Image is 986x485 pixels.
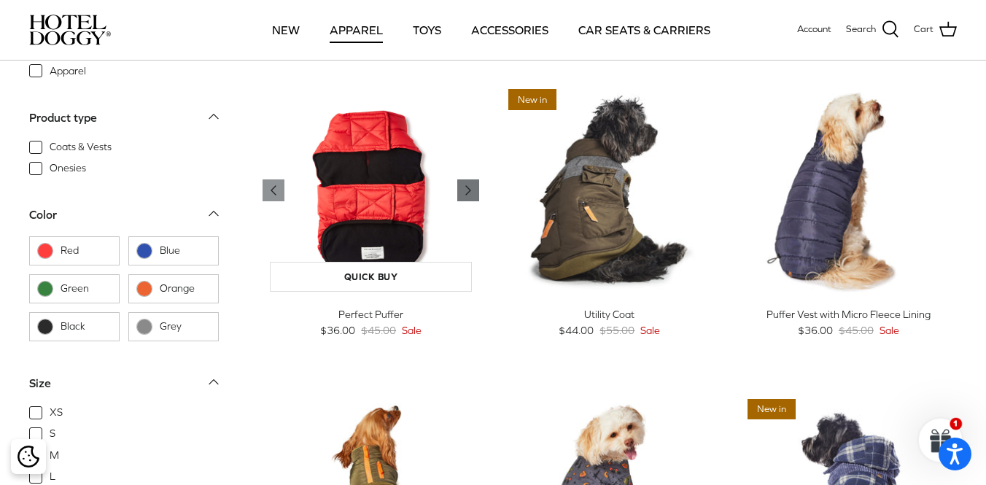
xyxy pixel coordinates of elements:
span: $45.00 [839,322,874,338]
img: Cookie policy [18,446,39,467]
div: Puffer Vest with Micro Fleece Lining [740,306,957,322]
a: TOYS [400,5,454,55]
div: Color [29,206,57,225]
span: L [50,470,55,484]
div: Primary navigation [217,5,765,55]
a: Account [797,22,831,37]
span: Search [846,22,876,37]
a: NEW [259,5,313,55]
span: Blue [160,244,211,258]
span: 20% off [270,399,322,420]
a: Previous [457,179,479,201]
span: New in [748,399,796,420]
div: Utility Coat [501,306,718,322]
span: Green [61,282,112,296]
a: Product type [29,106,219,139]
span: $36.00 [320,322,355,338]
span: $44.00 [559,322,594,338]
span: $55.00 [599,322,634,338]
a: Utility Coat $44.00 $55.00 Sale [501,306,718,339]
a: Puffer Vest with Micro Fleece Lining $36.00 $45.00 Sale [740,306,957,339]
span: Sale [402,322,422,338]
span: $45.00 [361,322,396,338]
span: Red [61,244,112,258]
a: Puffer Vest with Micro Fleece Lining [740,82,957,298]
a: Perfect Puffer [263,82,479,298]
a: ACCESSORIES [458,5,562,55]
span: S [50,427,55,441]
span: Onesies [50,161,86,176]
span: New in [508,89,556,110]
span: 15% off [508,399,560,420]
span: Sale [640,322,660,338]
span: XS [50,406,63,420]
span: Cart [914,22,933,37]
span: Account [797,23,831,34]
a: APPAREL [317,5,396,55]
a: Perfect Puffer $36.00 $45.00 Sale [263,306,479,339]
span: Grey [160,319,211,334]
span: M [50,449,59,463]
span: Orange [160,282,211,296]
span: $36.00 [798,322,833,338]
a: CAR SEATS & CARRIERS [565,5,723,55]
div: Size [29,374,51,393]
img: hoteldoggycom [29,15,111,45]
div: Product type [29,109,97,128]
a: Utility Coat [501,82,718,298]
div: Cookie policy [11,439,46,474]
a: Previous [263,179,284,201]
a: Color [29,203,219,236]
a: Size [29,372,219,405]
span: Sale [880,322,899,338]
a: Cart [914,20,957,39]
span: 20% off [270,89,322,110]
div: Perfect Puffer [263,306,479,322]
span: 20% off [748,89,799,110]
span: Coats & Vests [50,140,112,155]
span: Black [61,319,112,334]
a: Quick buy [270,262,472,292]
a: Search [846,20,899,39]
span: Apparel [50,64,86,79]
button: Cookie policy [15,444,41,470]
